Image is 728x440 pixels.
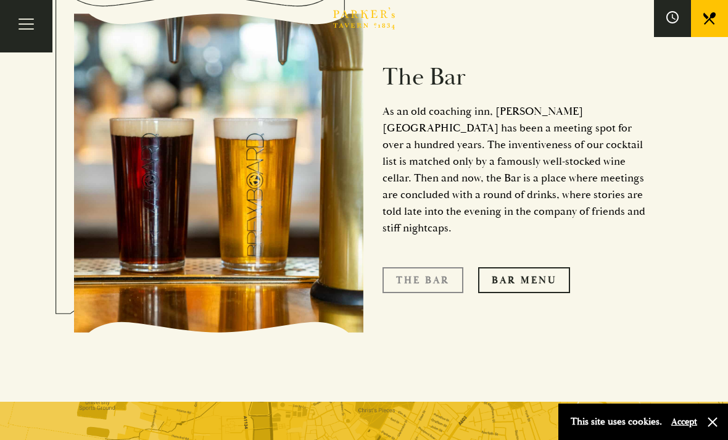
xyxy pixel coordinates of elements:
button: Accept [671,416,697,428]
a: Bar Menu [478,267,570,293]
h2: The Bar [383,63,654,93]
button: Close and accept [706,416,719,428]
p: This site uses cookies. [571,413,662,431]
p: As an old coaching inn, [PERSON_NAME][GEOGRAPHIC_DATA] has been a meeting spot for over a hundred... [383,103,654,236]
a: The Bar [383,267,463,293]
